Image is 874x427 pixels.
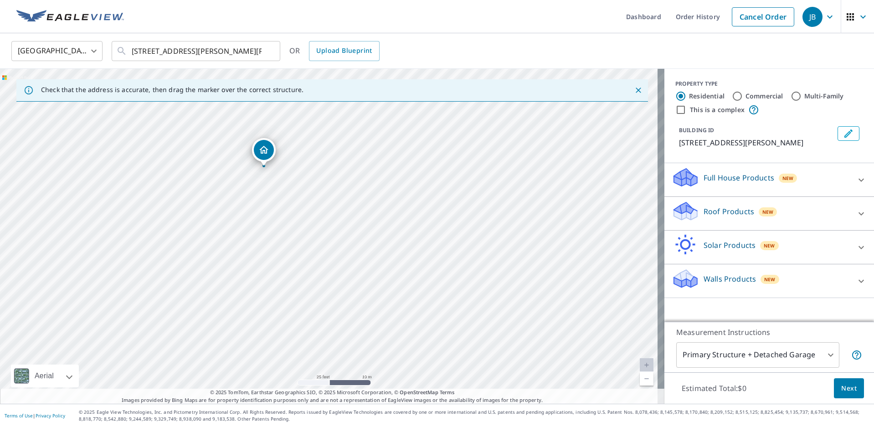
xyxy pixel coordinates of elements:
label: Residential [689,92,725,101]
span: New [782,175,794,182]
div: Primary Structure + Detached Garage [676,342,839,368]
img: EV Logo [16,10,124,24]
div: Aerial [11,365,79,387]
div: [GEOGRAPHIC_DATA] [11,38,103,64]
span: Next [841,383,857,394]
span: New [762,208,774,216]
p: Measurement Instructions [676,327,862,338]
div: Roof ProductsNew [672,201,867,226]
div: Solar ProductsNew [672,234,867,260]
p: Solar Products [704,240,756,251]
a: Cancel Order [732,7,794,26]
span: © 2025 TomTom, Earthstar Geographics SIO, © 2025 Microsoft Corporation, © [210,389,455,396]
p: Roof Products [704,206,754,217]
div: Full House ProductsNew [672,167,867,193]
a: Privacy Policy [36,412,65,419]
a: Terms [440,389,455,396]
p: Full House Products [704,172,774,183]
div: Walls ProductsNew [672,268,867,294]
button: Close [632,84,644,96]
p: Estimated Total: $0 [674,378,754,398]
a: Upload Blueprint [309,41,379,61]
p: Walls Products [704,273,756,284]
label: Multi-Family [804,92,844,101]
a: Current Level 20, Zoom Out [640,372,653,386]
a: Current Level 20, Zoom In Disabled [640,358,653,372]
a: OpenStreetMap [400,389,438,396]
div: Aerial [32,365,57,387]
p: BUILDING ID [679,126,714,134]
span: New [764,276,776,283]
span: Upload Blueprint [316,45,372,57]
p: [STREET_ADDRESS][PERSON_NAME] [679,137,834,148]
p: | [5,413,65,418]
label: This is a complex [690,105,745,114]
button: Next [834,378,864,399]
button: Edit building 1 [838,126,859,141]
div: JB [802,7,823,27]
p: © 2025 Eagle View Technologies, Inc. and Pictometry International Corp. All Rights Reserved. Repo... [79,409,869,422]
span: New [764,242,775,249]
p: Check that the address is accurate, then drag the marker over the correct structure. [41,86,303,94]
div: OR [289,41,380,61]
div: Dropped pin, building 1, Residential property, 15 Robert Dr Holyoke, MA 01040 [252,138,276,166]
label: Commercial [745,92,783,101]
a: Terms of Use [5,412,33,419]
span: Your report will include the primary structure and a detached garage if one exists. [851,350,862,360]
input: Search by address or latitude-longitude [132,38,262,64]
div: PROPERTY TYPE [675,80,863,88]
